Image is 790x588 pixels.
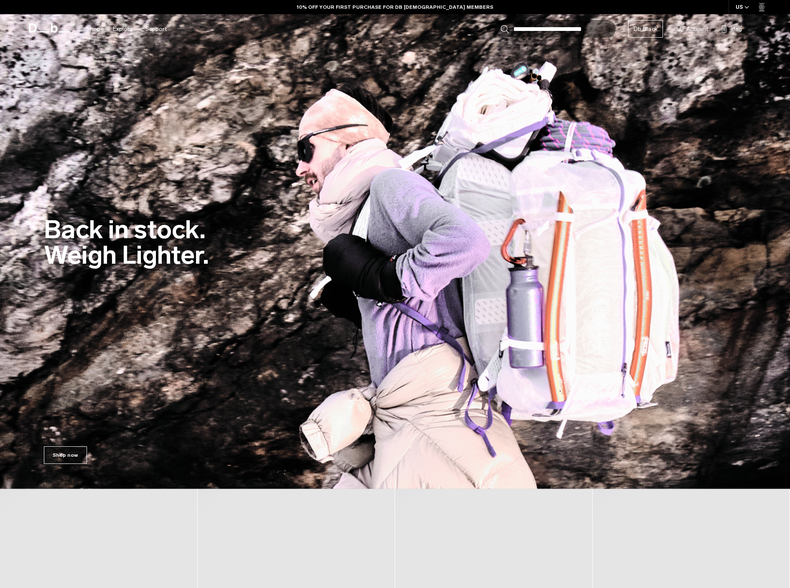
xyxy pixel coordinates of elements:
nav: Main Navigation [80,14,173,44]
a: 10% OFF YOUR FIRST PURCHASE FOR DB [DEMOGRAPHIC_DATA] MEMBERS [297,3,493,11]
span: Bag [731,25,742,33]
h2: Back in stock. Weigh Lighter. [44,217,209,268]
a: Support [145,14,167,44]
a: Db Black [628,20,663,38]
a: Explore [113,14,133,44]
a: Shop now [44,446,87,464]
a: Account [675,24,708,34]
button: Bag [721,24,742,34]
a: Shop [86,14,100,44]
span: Account [686,25,708,33]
